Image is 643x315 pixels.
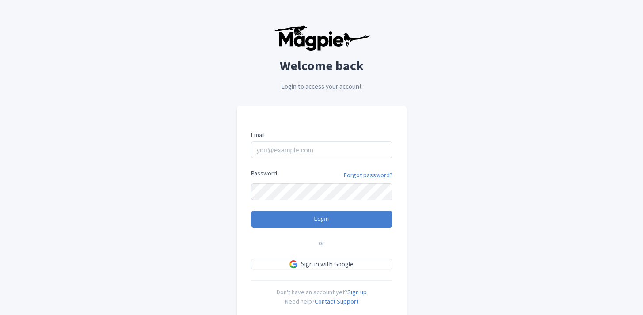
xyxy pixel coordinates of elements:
label: Email [251,130,392,140]
input: Login [251,211,392,228]
a: Contact Support [315,297,358,305]
p: Login to access your account [237,82,407,92]
input: you@example.com [251,141,392,158]
img: google.svg [289,260,297,268]
img: logo-ab69f6fb50320c5b225c76a69d11143b.png [272,25,371,51]
a: Sign in with Google [251,259,392,270]
h2: Welcome back [237,58,407,73]
a: Forgot password? [344,171,392,180]
label: Password [251,169,277,178]
div: Don't have an account yet? Need help? [251,280,392,306]
span: or [319,238,324,248]
a: Sign up [347,288,367,296]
